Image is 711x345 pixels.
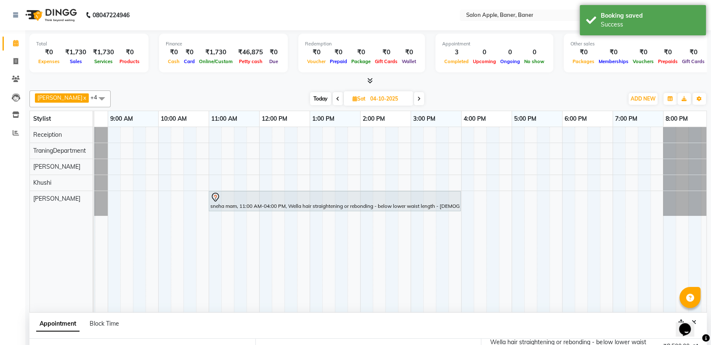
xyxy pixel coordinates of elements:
[33,131,62,138] span: Receiption
[597,58,631,64] span: Memberships
[182,48,197,57] div: ₹0
[597,48,631,57] div: ₹0
[90,48,117,57] div: ₹1,730
[310,113,337,125] a: 1:00 PM
[210,192,460,210] div: sneha mam, 11:00 AM-04:00 PM, Wella hair straightening or rebonding - below lower waist length - ...
[93,3,130,27] b: 08047224946
[373,48,400,57] div: ₹0
[37,94,82,101] span: [PERSON_NAME]
[305,48,328,57] div: ₹0
[522,58,547,64] span: No show
[33,179,51,186] span: Khushi
[498,48,522,57] div: 0
[570,40,707,48] div: Other sales
[400,48,418,57] div: ₹0
[361,113,387,125] a: 2:00 PM
[36,40,142,48] div: Total
[92,58,115,64] span: Services
[498,58,522,64] span: Ongoing
[656,58,680,64] span: Prepaids
[522,48,547,57] div: 0
[237,58,265,64] span: Petty cash
[411,113,438,125] a: 3:00 PM
[166,40,281,48] div: Finance
[349,58,373,64] span: Package
[260,113,289,125] a: 12:00 PM
[462,113,488,125] a: 4:00 PM
[328,48,349,57] div: ₹0
[442,58,471,64] span: Completed
[305,40,418,48] div: Redemption
[656,48,680,57] div: ₹0
[676,311,703,337] iframe: chat widget
[350,96,368,102] span: Sat
[305,58,328,64] span: Voucher
[601,11,700,20] div: Booking saved
[562,113,589,125] a: 6:00 PM
[631,58,656,64] span: Vouchers
[108,113,135,125] a: 9:00 AM
[33,163,80,170] span: [PERSON_NAME]
[629,93,658,105] button: ADD NEW
[512,113,539,125] a: 5:00 PM
[570,58,597,64] span: Packages
[601,20,700,29] div: Success
[36,316,80,332] span: Appointment
[267,58,280,64] span: Due
[631,96,655,102] span: ADD NEW
[33,115,51,122] span: Stylist
[90,94,103,101] span: +4
[209,113,239,125] a: 11:00 AM
[166,48,182,57] div: ₹0
[235,48,266,57] div: ₹46,875
[36,58,62,64] span: Expenses
[117,58,142,64] span: Products
[349,48,373,57] div: ₹0
[680,48,707,57] div: ₹0
[613,113,639,125] a: 7:00 PM
[310,92,331,105] span: Today
[266,48,281,57] div: ₹0
[373,58,400,64] span: Gift Cards
[400,58,418,64] span: Wallet
[663,113,690,125] a: 8:00 PM
[90,320,119,327] span: Block Time
[62,48,90,57] div: ₹1,730
[36,48,62,57] div: ₹0
[368,93,410,105] input: 2025-10-04
[21,3,79,27] img: logo
[328,58,349,64] span: Prepaid
[570,48,597,57] div: ₹0
[471,48,498,57] div: 0
[197,48,235,57] div: ₹1,730
[680,58,707,64] span: Gift Cards
[197,58,235,64] span: Online/Custom
[159,113,189,125] a: 10:00 AM
[33,147,86,154] span: TraningDepartment
[471,58,498,64] span: Upcoming
[117,48,142,57] div: ₹0
[166,58,182,64] span: Cash
[182,58,197,64] span: Card
[68,58,84,64] span: Sales
[33,195,80,202] span: [PERSON_NAME]
[631,48,656,57] div: ₹0
[82,94,86,101] a: x
[442,48,471,57] div: 3
[442,40,547,48] div: Appointment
